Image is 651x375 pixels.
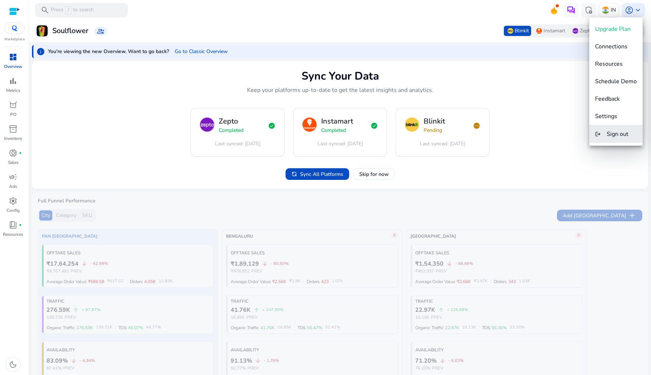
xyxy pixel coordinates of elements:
[595,77,637,85] span: Schedule Demo
[595,25,631,33] span: Upgrade Plan
[595,43,627,51] span: Connections
[595,130,601,138] mat-icon: logout
[607,130,628,138] span: Sign out
[595,60,623,68] span: Resources
[595,112,617,120] span: Settings
[595,95,620,103] span: Feedback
